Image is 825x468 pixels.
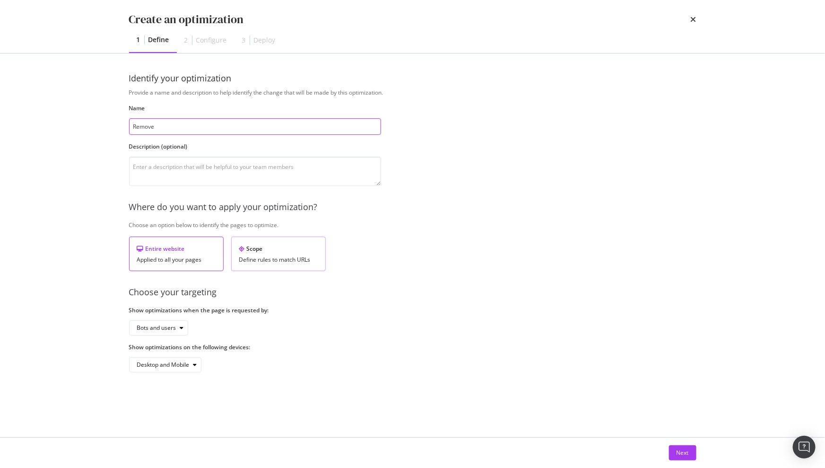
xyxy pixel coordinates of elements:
div: Configure [196,35,227,45]
div: Choose your targeting [129,286,696,299]
div: Scope [239,245,318,253]
div: Next [677,449,689,457]
button: Bots and users [129,320,188,336]
div: Entire website [137,245,216,253]
div: Applied to all your pages [137,256,216,263]
label: Show optimizations on the following devices: [129,343,381,351]
label: Description (optional) [129,142,381,150]
div: Identify your optimization [129,72,696,85]
label: Show optimizations when the page is requested by: [129,306,381,314]
div: Choose an option below to identify the pages to optimize. [129,221,696,229]
button: Desktop and Mobile [129,357,201,372]
div: 3 [242,35,246,45]
div: Provide a name and description to help identify the change that will be made by this optimization. [129,88,696,97]
div: Define [148,35,169,44]
div: Deploy [254,35,276,45]
div: Create an optimization [129,11,244,27]
div: Where do you want to apply your optimization? [129,201,696,213]
input: Enter an optimization name to easily find it back [129,118,381,135]
div: Open Intercom Messenger [793,436,816,459]
div: Desktop and Mobile [137,362,190,368]
label: Name [129,104,381,112]
button: Next [669,445,696,460]
div: Define rules to match URLs [239,256,318,263]
div: 2 [184,35,188,45]
div: 1 [137,35,140,44]
div: Bots and users [137,325,176,331]
div: times [691,11,696,27]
